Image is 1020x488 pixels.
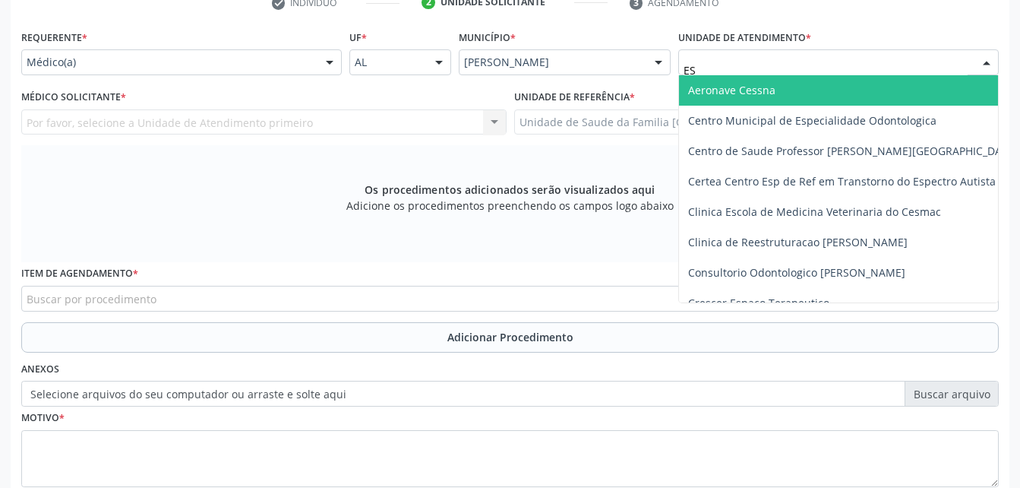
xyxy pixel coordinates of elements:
span: Centro Municipal de Especialidade Odontologica [688,113,936,128]
label: Unidade de referência [514,86,635,109]
span: Consultorio Odontologico [PERSON_NAME] [688,265,905,280]
label: Item de agendamento [21,262,138,286]
span: [PERSON_NAME] [464,55,639,70]
label: Requerente [21,26,87,49]
span: Adicione os procedimentos preenchendo os campos logo abaixo [346,198,674,214]
span: Adicionar Procedimento [447,329,573,345]
span: Certea Centro Esp de Ref em Transtorno do Espectro Autista [688,174,996,189]
span: Clinica Escola de Medicina Veterinaria do Cesmac [688,204,941,219]
span: Buscar por procedimento [27,291,156,307]
button: Adicionar Procedimento [21,322,999,353]
span: Aeronave Cessna [688,83,775,97]
span: Médico(a) [27,55,311,70]
label: Unidade de atendimento [678,26,811,49]
label: Anexos [21,358,59,382]
label: UF [349,26,367,49]
span: Crescer Espaco Terapeutico [688,296,829,310]
label: Médico Solicitante [21,86,126,109]
span: AL [355,55,420,70]
label: Motivo [21,407,65,430]
span: Clinica de Reestruturacao [PERSON_NAME] [688,235,908,249]
label: Município [459,26,516,49]
input: Unidade de atendimento [684,55,968,85]
span: Centro de Saude Professor [PERSON_NAME][GEOGRAPHIC_DATA] [688,144,1018,158]
span: Os procedimentos adicionados serão visualizados aqui [365,182,655,198]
